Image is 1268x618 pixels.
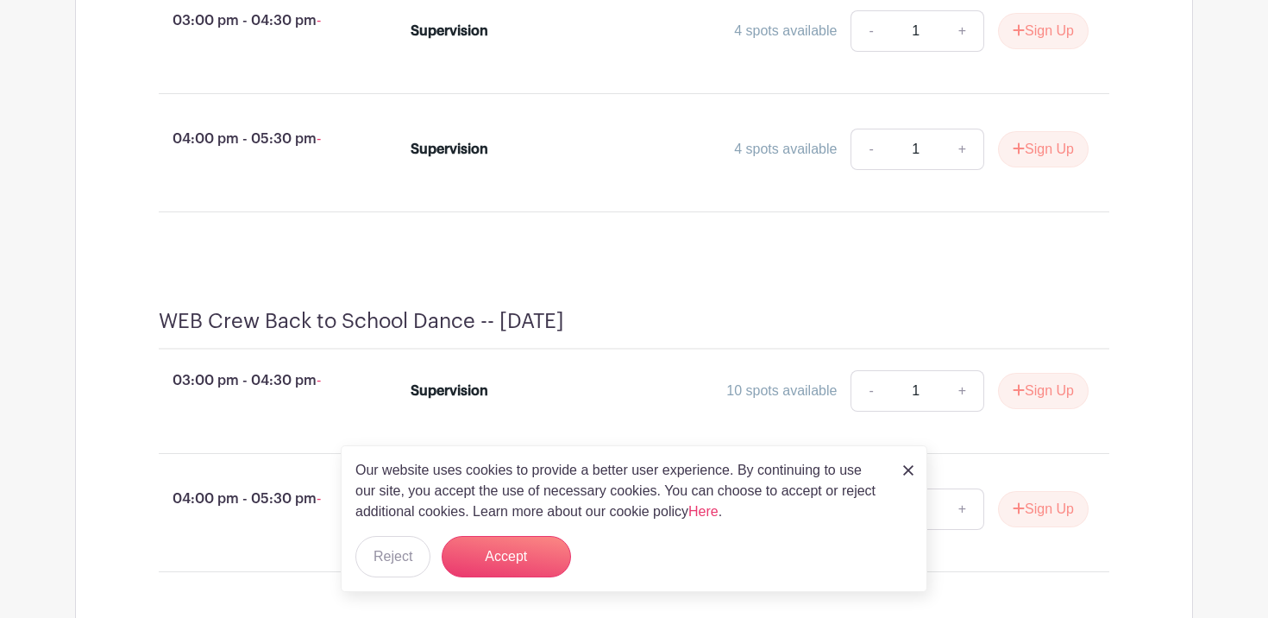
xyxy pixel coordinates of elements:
[998,131,1089,167] button: Sign Up
[317,13,321,28] span: -
[442,536,571,577] button: Accept
[941,129,984,170] a: +
[734,139,837,160] div: 4 spots available
[851,370,890,412] a: -
[317,131,321,146] span: -
[688,504,719,519] a: Here
[355,536,430,577] button: Reject
[131,363,383,398] p: 03:00 pm - 04:30 pm
[726,381,837,401] div: 10 spots available
[998,373,1089,409] button: Sign Up
[131,122,383,156] p: 04:00 pm - 05:30 pm
[159,309,564,334] h4: WEB Crew Back to School Dance -- [DATE]
[317,373,321,388] span: -
[998,491,1089,527] button: Sign Up
[131,3,383,38] p: 03:00 pm - 04:30 pm
[851,10,890,52] a: -
[317,491,321,506] span: -
[131,482,383,516] p: 04:00 pm - 05:30 pm
[411,21,488,41] div: Supervision
[411,381,488,401] div: Supervision
[903,465,913,476] img: close_button-5f87c8562297e5c2d7936805f587ecaba9071eb48480494691a3f1689db116b3.svg
[941,489,984,530] a: +
[411,139,488,160] div: Supervision
[998,13,1089,49] button: Sign Up
[355,460,885,522] p: Our website uses cookies to provide a better user experience. By continuing to use our site, you ...
[734,21,837,41] div: 4 spots available
[941,10,984,52] a: +
[851,129,890,170] a: -
[941,370,984,412] a: +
